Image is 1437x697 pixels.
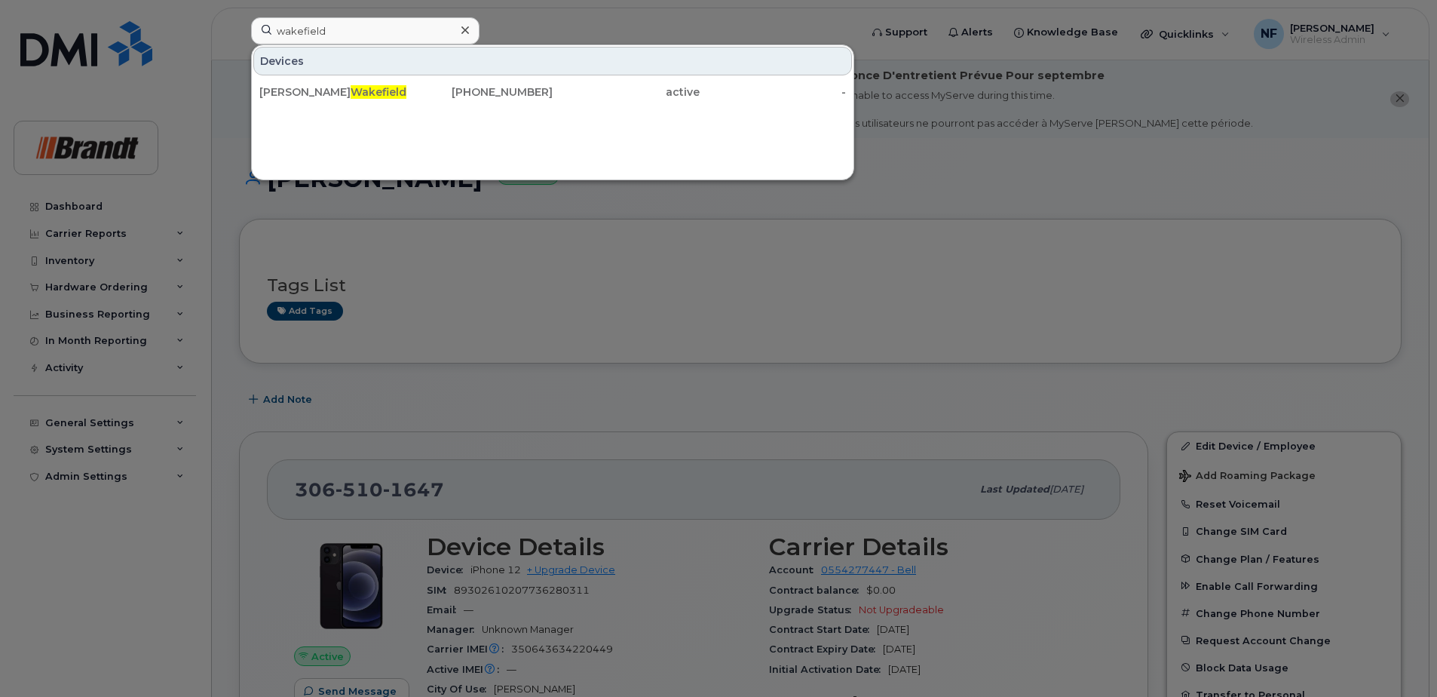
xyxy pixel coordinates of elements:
div: [PERSON_NAME] [259,84,406,100]
div: [PHONE_NUMBER] [406,84,553,100]
a: [PERSON_NAME]Wakefield[PHONE_NUMBER]active- [253,78,852,106]
div: - [700,84,847,100]
span: Wakefield [351,85,406,99]
div: active [553,84,700,100]
div: Devices [253,47,852,75]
